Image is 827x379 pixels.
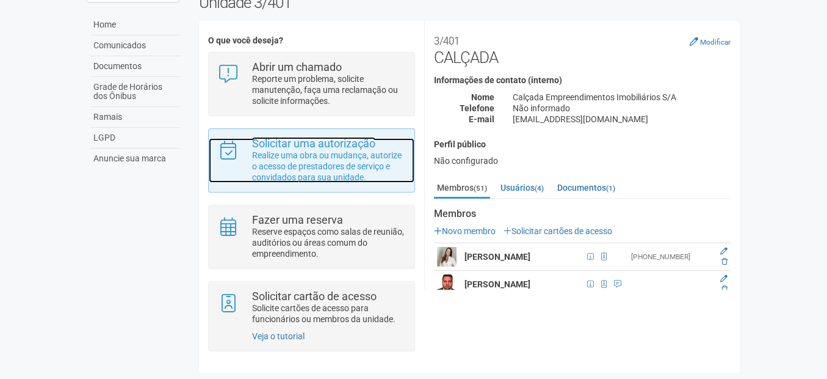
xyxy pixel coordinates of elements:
strong: [PERSON_NAME] [464,279,530,289]
a: Documentos(1) [554,178,618,197]
a: Usuários(4) [497,178,547,197]
a: Modificar [690,37,731,46]
strong: [PERSON_NAME] [464,252,530,262]
strong: Membros [434,208,731,219]
a: Home [90,15,181,35]
a: Abrir um chamado Reporte um problema, solicite manutenção, faça uma reclamação ou solicite inform... [218,62,405,106]
strong: E-mail [469,114,494,124]
a: Veja o tutorial [252,331,305,341]
div: [PHONE_NUMBER] [631,252,712,262]
a: Fazer uma reserva Reserve espaços como salas de reunião, auditórios ou áreas comum do empreendime... [218,215,405,259]
strong: Abrir um chamado [252,61,342,73]
img: user.png [437,247,457,267]
strong: Solicitar uma autorização [252,137,375,150]
a: LGPD [90,128,181,149]
h4: O que você deseja? [208,36,415,45]
div: Calçada Empreendimentos Imobiliários S/A [504,92,740,103]
strong: Solicitar cartão de acesso [252,290,377,303]
h2: CALÇADA [434,30,731,67]
a: Editar membro [720,247,728,256]
div: Não configurado [434,155,731,166]
a: Grade de Horários dos Ônibus [90,77,181,107]
p: Solicite cartões de acesso para funcionários ou membros da unidade. [252,303,405,325]
a: Solicitar uma autorização Realize uma obra ou mudança, autorize o acesso de prestadores de serviç... [218,138,405,183]
a: Excluir membro [721,285,728,293]
a: Ramais [90,107,181,128]
div: [EMAIL_ADDRESS][DOMAIN_NAME] [504,114,740,125]
p: Realize uma obra ou mudança, autorize o acesso de prestadores de serviço e convidados para sua un... [252,150,405,183]
h4: Perfil público [434,140,731,149]
a: Editar membro [720,274,728,283]
strong: Nome [471,92,494,102]
small: (51) [474,184,487,193]
small: 3/401 [434,35,460,47]
img: user.png [437,274,457,294]
a: Documentos [90,56,181,77]
a: Excluir membro [721,257,728,266]
a: Comunicados [90,35,181,56]
a: Anuncie sua marca [90,149,181,169]
a: Solicitar cartão de acesso Solicite cartões de acesso para funcionários ou membros da unidade. [218,291,405,325]
h4: Informações de contato (interno) [434,76,731,85]
strong: Fazer uma reserva [252,213,343,226]
a: Membros(51) [434,178,490,199]
p: Reserve espaços como salas de reunião, auditórios ou áreas comum do empreendimento. [252,226,405,259]
a: Novo membro [434,226,496,236]
div: Não informado [504,103,740,114]
small: (4) [535,184,544,193]
small: (1) [606,184,615,193]
strong: Telefone [460,103,494,113]
a: Solicitar cartões de acesso [504,226,612,236]
small: Modificar [700,38,731,46]
p: Reporte um problema, solicite manutenção, faça uma reclamação ou solicite informações. [252,73,405,106]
